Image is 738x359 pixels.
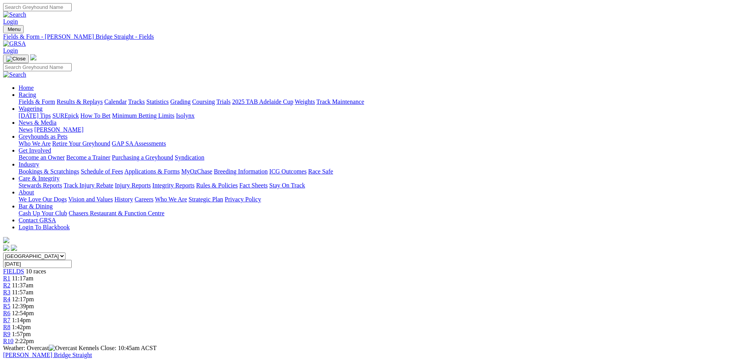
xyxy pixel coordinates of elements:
a: Fields & Form - [PERSON_NAME] Bridge Straight - Fields [3,33,735,40]
a: Care & Integrity [19,175,60,182]
a: Purchasing a Greyhound [112,154,173,161]
a: Schedule of Fees [81,168,123,175]
div: Greyhounds as Pets [19,140,735,147]
a: News & Media [19,119,57,126]
div: Get Involved [19,154,735,161]
a: We Love Our Dogs [19,196,67,203]
a: R6 [3,310,10,316]
a: Tracks [128,98,145,105]
span: 1:42pm [12,324,31,330]
a: Login To Blackbook [19,224,70,230]
span: 10 races [26,268,46,275]
a: Login [3,18,18,25]
a: About [19,189,34,196]
a: Contact GRSA [19,217,56,223]
input: Select date [3,260,72,268]
a: How To Bet [81,112,111,119]
a: [PERSON_NAME] [34,126,83,133]
input: Search [3,63,72,71]
a: 2025 TAB Adelaide Cup [232,98,293,105]
a: Become a Trainer [66,154,110,161]
img: facebook.svg [3,245,9,251]
a: Stewards Reports [19,182,62,189]
a: Syndication [175,154,204,161]
div: Bar & Dining [19,210,735,217]
a: R1 [3,275,10,282]
a: Login [3,47,18,54]
a: Vision and Values [68,196,113,203]
img: logo-grsa-white.png [30,54,36,60]
span: 11:37am [12,282,33,289]
a: R9 [3,331,10,337]
a: Calendar [104,98,127,105]
a: Fields & Form [19,98,55,105]
a: [DATE] Tips [19,112,51,119]
a: R2 [3,282,10,289]
a: Become an Owner [19,154,65,161]
span: R7 [3,317,10,323]
span: Weather: Overcast [3,345,79,351]
a: Cash Up Your Club [19,210,67,216]
span: 12:54pm [12,310,34,316]
a: Injury Reports [115,182,151,189]
span: 12:17pm [12,296,34,302]
a: Coursing [192,98,215,105]
a: Fact Sheets [239,182,268,189]
a: Racing [19,91,36,98]
a: Integrity Reports [152,182,194,189]
a: Who We Are [155,196,187,203]
span: 11:17am [12,275,33,282]
div: Industry [19,168,735,175]
a: FIELDS [3,268,24,275]
img: twitter.svg [11,245,17,251]
a: GAP SA Assessments [112,140,166,147]
a: R3 [3,289,10,295]
a: Industry [19,161,39,168]
a: Breeding Information [214,168,268,175]
a: Statistics [146,98,169,105]
span: Kennels Close: 10:45am ACST [79,345,157,351]
span: 1:57pm [12,331,31,337]
a: Track Maintenance [317,98,364,105]
a: Isolynx [176,112,194,119]
a: R8 [3,324,10,330]
a: Bar & Dining [19,203,53,210]
a: R5 [3,303,10,309]
div: Care & Integrity [19,182,735,189]
input: Search [3,3,72,11]
a: R10 [3,338,14,344]
a: R4 [3,296,10,302]
a: Greyhounds as Pets [19,133,67,140]
a: Home [19,84,34,91]
a: MyOzChase [181,168,212,175]
img: Close [6,56,26,62]
button: Toggle navigation [3,25,24,33]
img: Search [3,71,26,78]
span: Menu [8,26,21,32]
a: Retire Your Greyhound [52,140,110,147]
a: Who We Are [19,140,51,147]
div: Racing [19,98,735,105]
img: logo-grsa-white.png [3,237,9,243]
span: 1:14pm [12,317,31,323]
a: News [19,126,33,133]
a: Minimum Betting Limits [112,112,174,119]
a: Chasers Restaurant & Function Centre [69,210,164,216]
img: Search [3,11,26,18]
img: Overcast [49,345,77,352]
a: Applications & Forms [124,168,180,175]
a: Privacy Policy [225,196,261,203]
a: Bookings & Scratchings [19,168,79,175]
a: [PERSON_NAME] Bridge Straight [3,352,92,358]
a: Careers [134,196,153,203]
